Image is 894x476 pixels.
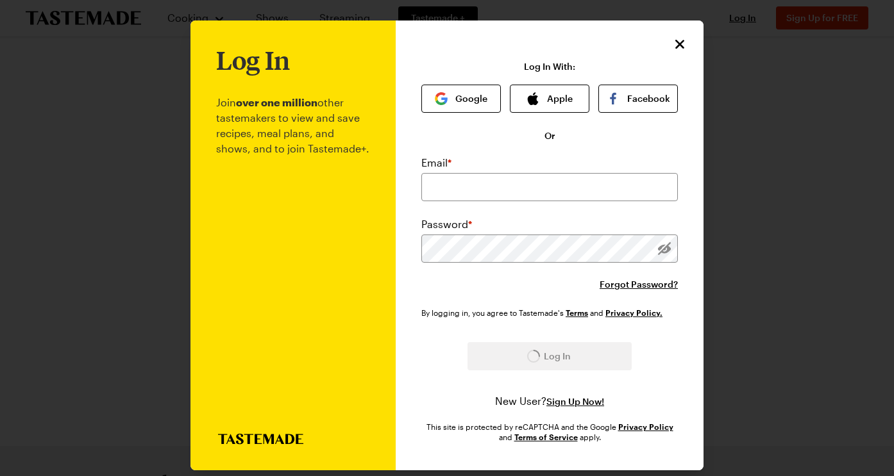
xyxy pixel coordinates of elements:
button: Close [671,36,688,53]
p: Join other tastemakers to view and save recipes, meal plans, and shows, and to join Tastemade+. [216,74,370,434]
button: Google [421,85,501,113]
div: This site is protected by reCAPTCHA and the Google and apply. [421,422,678,442]
label: Email [421,155,451,170]
div: By logging in, you agree to Tastemade's and [421,306,668,319]
p: Log In With: [524,62,575,72]
button: Forgot Password? [600,278,678,291]
span: New User? [495,395,546,407]
button: Facebook [598,85,678,113]
button: Sign Up Now! [546,395,604,408]
a: Tastemade Terms of Service [566,307,588,318]
h1: Log In [216,46,290,74]
b: over one million [236,96,317,108]
label: Password [421,217,472,232]
a: Google Privacy Policy [618,421,673,432]
a: Google Terms of Service [514,431,578,442]
button: Apple [510,85,589,113]
span: Or [544,129,555,142]
a: Tastemade Privacy Policy [605,307,662,318]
